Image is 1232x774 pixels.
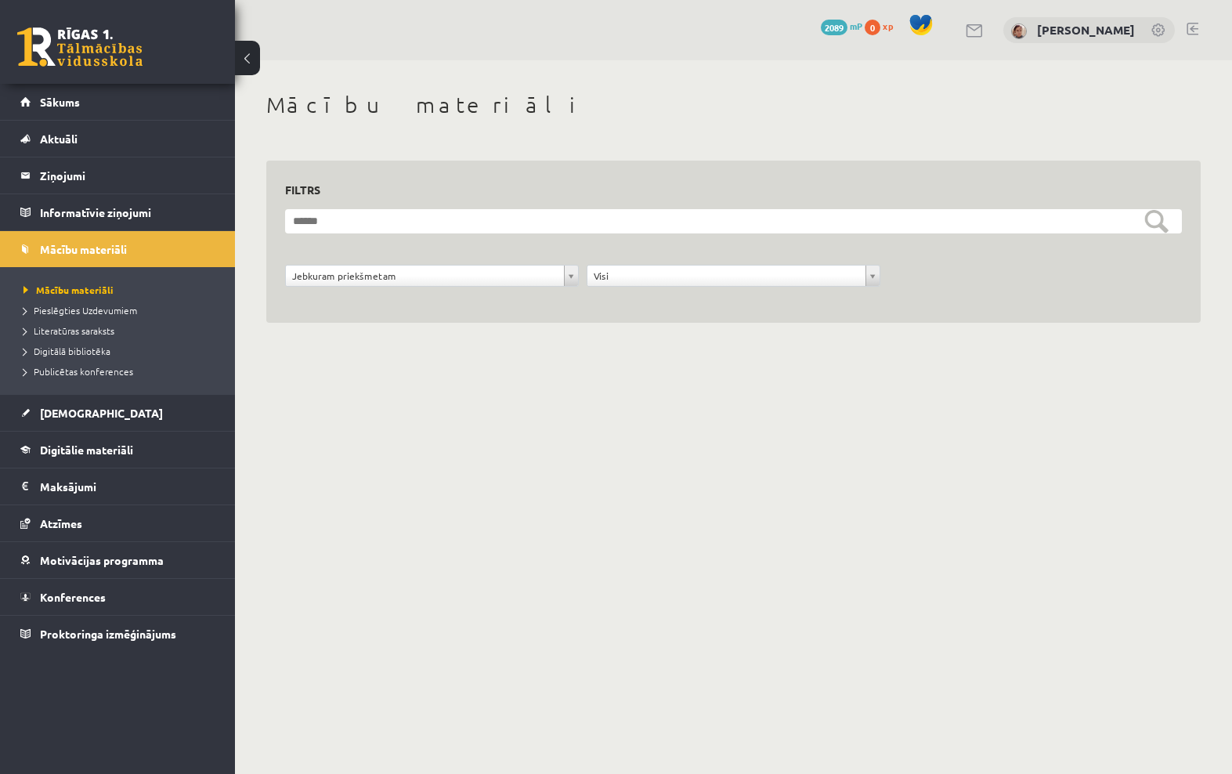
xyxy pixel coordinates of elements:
span: Literatūras saraksts [23,324,114,337]
a: Proktoringa izmēģinājums [20,616,215,652]
a: Maksājumi [20,468,215,505]
span: Proktoringa izmēģinājums [40,627,176,641]
a: Informatīvie ziņojumi [20,194,215,230]
a: Rīgas 1. Tālmācības vidusskola [17,27,143,67]
span: Konferences [40,590,106,604]
img: Darja Matvijenko [1011,24,1027,39]
span: xp [883,20,893,32]
span: mP [850,20,862,32]
span: Sākums [40,95,80,109]
span: Digitālā bibliotēka [23,345,110,357]
span: Mācību materiāli [23,284,114,296]
a: Literatūras saraksts [23,324,219,338]
span: Atzīmes [40,516,82,530]
span: Motivācijas programma [40,553,164,567]
a: Digitālie materiāli [20,432,215,468]
a: Digitālā bibliotēka [23,344,219,358]
a: Atzīmes [20,505,215,541]
a: Pieslēgties Uzdevumiem [23,303,219,317]
h3: Filtrs [285,179,1163,201]
span: Pieslēgties Uzdevumiem [23,304,137,316]
span: [DEMOGRAPHIC_DATA] [40,406,163,420]
span: Aktuāli [40,132,78,146]
a: Visi [587,266,880,286]
a: Publicētas konferences [23,364,219,378]
a: [DEMOGRAPHIC_DATA] [20,395,215,431]
span: Mācību materiāli [40,242,127,256]
span: Digitālie materiāli [40,443,133,457]
a: Mācību materiāli [23,283,219,297]
a: 2089 mP [821,20,862,32]
a: Jebkuram priekšmetam [286,266,578,286]
a: Motivācijas programma [20,542,215,578]
span: 2089 [821,20,847,35]
legend: Informatīvie ziņojumi [40,194,215,230]
h1: Mācību materiāli [266,92,1201,118]
a: Konferences [20,579,215,615]
legend: Maksājumi [40,468,215,505]
a: Ziņojumi [20,157,215,193]
span: Jebkuram priekšmetam [292,266,558,286]
a: 0 xp [865,20,901,32]
span: Visi [594,266,859,286]
a: Mācību materiāli [20,231,215,267]
legend: Ziņojumi [40,157,215,193]
span: 0 [865,20,880,35]
a: Aktuāli [20,121,215,157]
a: [PERSON_NAME] [1037,22,1135,38]
a: Sākums [20,84,215,120]
span: Publicētas konferences [23,365,133,378]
